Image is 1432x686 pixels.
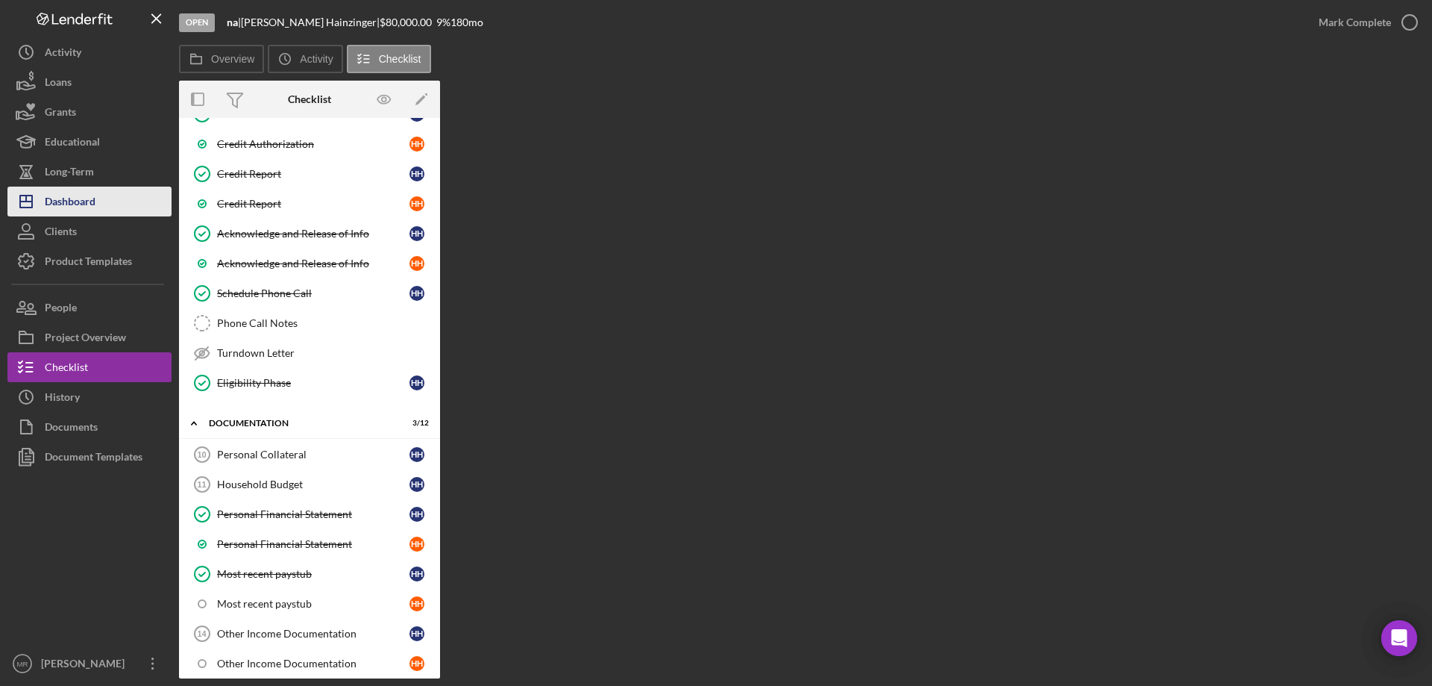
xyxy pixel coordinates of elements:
[186,499,433,529] a: Personal Financial StatementHH
[45,67,72,101] div: Loans
[7,382,172,412] button: History
[45,382,80,416] div: History
[7,127,172,157] button: Educational
[217,377,409,389] div: Eligibility Phase
[7,649,172,679] button: MR[PERSON_NAME]
[217,478,409,490] div: Household Budget
[241,16,380,28] div: [PERSON_NAME] Hainzinger |
[45,187,95,220] div: Dashboard
[7,246,172,276] button: Product Templates
[217,138,409,150] div: Credit Authorization
[186,559,433,589] a: Most recent paystubHH
[7,322,172,352] button: Project Overview
[217,198,409,210] div: Credit Report
[7,187,172,216] button: Dashboard
[409,196,424,211] div: H H
[7,412,172,442] button: Documents
[409,256,424,271] div: H H
[186,189,433,219] a: Credit ReportHH
[409,626,424,641] div: H H
[409,375,424,390] div: H H
[197,629,207,638] tspan: 14
[409,507,424,522] div: H H
[7,293,172,322] a: People
[7,157,172,187] button: Long-Term
[45,246,132,280] div: Product Templates
[7,67,172,97] button: Loans
[409,477,424,492] div: H H
[217,228,409,240] div: Acknowledge and Release of Info
[197,480,206,489] tspan: 11
[217,538,409,550] div: Personal Financial Statement
[186,619,433,649] a: 14Other Income DocumentationHH
[1319,7,1391,37] div: Mark Complete
[409,447,424,462] div: H H
[45,322,126,356] div: Project Overview
[409,286,424,301] div: H H
[45,157,94,190] div: Long-Term
[45,442,142,475] div: Document Templates
[1381,620,1417,656] div: Open Intercom Messenger
[402,419,429,428] div: 3 / 12
[217,347,432,359] div: Turndown Letter
[186,129,433,159] a: Credit AuthorizationHH
[186,278,433,308] a: Schedule Phone CallHH
[409,166,424,181] div: H H
[179,45,264,73] button: Overview
[217,168,409,180] div: Credit Report
[380,16,436,28] div: $80,000.00
[217,287,409,299] div: Schedule Phone Call
[186,589,433,619] a: Most recent paystubHH
[450,16,483,28] div: 180 mo
[300,53,333,65] label: Activity
[409,656,424,671] div: H H
[1304,7,1425,37] button: Mark Complete
[186,470,433,499] a: 11Household BudgetHH
[7,352,172,382] button: Checklist
[347,45,431,73] button: Checklist
[209,419,392,428] div: Documentation
[409,226,424,241] div: H H
[45,352,88,386] div: Checklist
[217,508,409,520] div: Personal Financial Statement
[211,53,254,65] label: Overview
[45,127,100,160] div: Educational
[186,649,433,679] a: Other Income DocumentationHH
[409,537,424,552] div: H H
[227,16,238,28] b: na
[7,97,172,127] button: Grants
[186,249,433,278] a: Acknowledge and Release of InfoHH
[217,628,409,640] div: Other Income Documentation
[186,529,433,559] a: Personal Financial StatementHH
[186,338,433,368] a: Turndown Letter
[217,449,409,461] div: Personal Collateral
[268,45,342,73] button: Activity
[7,37,172,67] button: Activity
[45,216,77,250] div: Clients
[186,440,433,470] a: 10Personal CollateralHH
[186,219,433,249] a: Acknowledge and Release of InfoHH
[37,649,134,682] div: [PERSON_NAME]
[217,568,409,580] div: Most recent paystub
[217,658,409,670] div: Other Income Documentation
[436,16,450,28] div: 9 %
[379,53,421,65] label: Checklist
[7,442,172,472] button: Document Templates
[227,16,241,28] div: |
[409,596,424,611] div: H H
[45,412,98,446] div: Documents
[217,258,409,269] div: Acknowledge and Release of Info
[197,450,206,459] tspan: 10
[17,660,28,668] text: MR
[186,308,433,338] a: Phone Call Notes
